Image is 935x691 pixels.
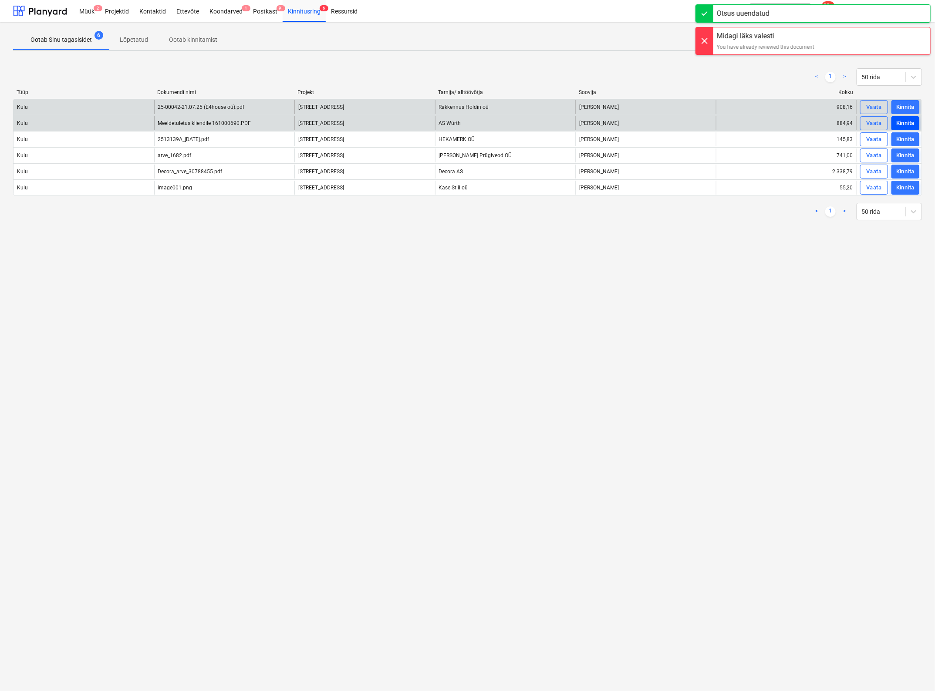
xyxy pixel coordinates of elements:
[95,31,103,40] span: 6
[867,118,882,128] div: Vaata
[242,5,250,11] span: 1
[298,120,344,126] span: Talu tee 22 A
[435,148,576,162] div: [PERSON_NAME] Prügiveod OÜ
[891,165,919,179] button: Kinnita
[157,89,291,95] div: Dokumendi nimi
[891,148,919,162] button: Kinnita
[298,136,344,142] span: Talu tee 22 A
[860,116,888,130] button: Vaata
[30,35,92,44] p: Ootab Sinu tagasisidet
[158,136,209,142] div: 2513139A_[DATE].pdf
[435,100,576,114] div: Rakkennus Holdin oü
[158,185,192,191] div: image001.png
[839,72,850,82] a: Next page
[435,116,576,130] div: AS Würth
[298,152,344,158] span: Talu tee 22 A
[860,148,888,162] button: Vaata
[435,181,576,195] div: Kase Stiil oü
[716,116,857,130] div: 884,94
[717,43,814,51] div: You have already reviewed this document
[169,35,217,44] p: Ootab kinnitamist
[891,132,919,146] button: Kinnita
[438,89,572,95] div: Tarnija/ alltöövõtja
[860,100,888,114] button: Vaata
[575,165,716,179] div: [PERSON_NAME]
[575,148,716,162] div: [PERSON_NAME]
[277,5,285,11] span: 9+
[891,100,919,114] button: Kinnita
[825,72,836,82] a: Page 1 is your current page
[867,183,882,193] div: Vaata
[860,132,888,146] button: Vaata
[17,136,28,142] div: Kulu
[575,116,716,130] div: [PERSON_NAME]
[719,89,853,95] div: Kokku
[867,135,882,145] div: Vaata
[717,31,814,41] div: Midagi läks valesti
[579,89,712,95] div: Soovija
[120,35,148,44] p: Lõpetatud
[860,165,888,179] button: Vaata
[811,72,822,82] a: Previous page
[896,183,915,193] div: Kinnita
[17,89,150,95] div: Tüüp
[867,151,882,161] div: Vaata
[896,167,915,177] div: Kinnita
[575,181,716,195] div: [PERSON_NAME]
[575,100,716,114] div: [PERSON_NAME]
[17,152,28,158] div: Kulu
[17,120,28,126] div: Kulu
[158,104,245,110] div: 25-00042-21.07.25 (E4house oü).pdf
[17,185,28,191] div: Kulu
[867,102,882,112] div: Vaata
[320,5,328,11] span: 6
[717,8,770,19] div: Otsus uuendatud
[298,169,344,175] span: Talu tee 22 A
[891,181,919,195] button: Kinnita
[896,135,915,145] div: Kinnita
[435,132,576,146] div: HEKAMERK OÜ
[896,151,915,161] div: Kinnita
[860,181,888,195] button: Vaata
[94,5,102,11] span: 2
[867,167,882,177] div: Vaata
[839,206,850,217] a: Next page
[716,132,857,146] div: 145,83
[896,102,915,112] div: Kinnita
[716,181,857,195] div: 55,20
[891,116,919,130] button: Kinnita
[17,104,28,110] div: Kulu
[298,89,432,95] div: Projekt
[158,169,223,175] div: Decora_arve_30788455.pdf
[716,100,857,114] div: 908,16
[811,206,822,217] a: Previous page
[298,104,344,110] span: Talu tee 22 A
[825,206,836,217] a: Page 1 is your current page
[896,118,915,128] div: Kinnita
[891,649,935,691] iframe: Chat Widget
[435,165,576,179] div: Decora AS
[575,132,716,146] div: [PERSON_NAME]
[298,185,344,191] span: Talu tee 22 A
[891,649,935,691] div: Vestlusvidin
[17,169,28,175] div: Kulu
[716,148,857,162] div: 741,00
[716,165,857,179] div: 2 338,79
[158,152,192,158] div: arve_1682.pdf
[158,120,251,126] div: Meeldetuletus kliendile 161000690.PDF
